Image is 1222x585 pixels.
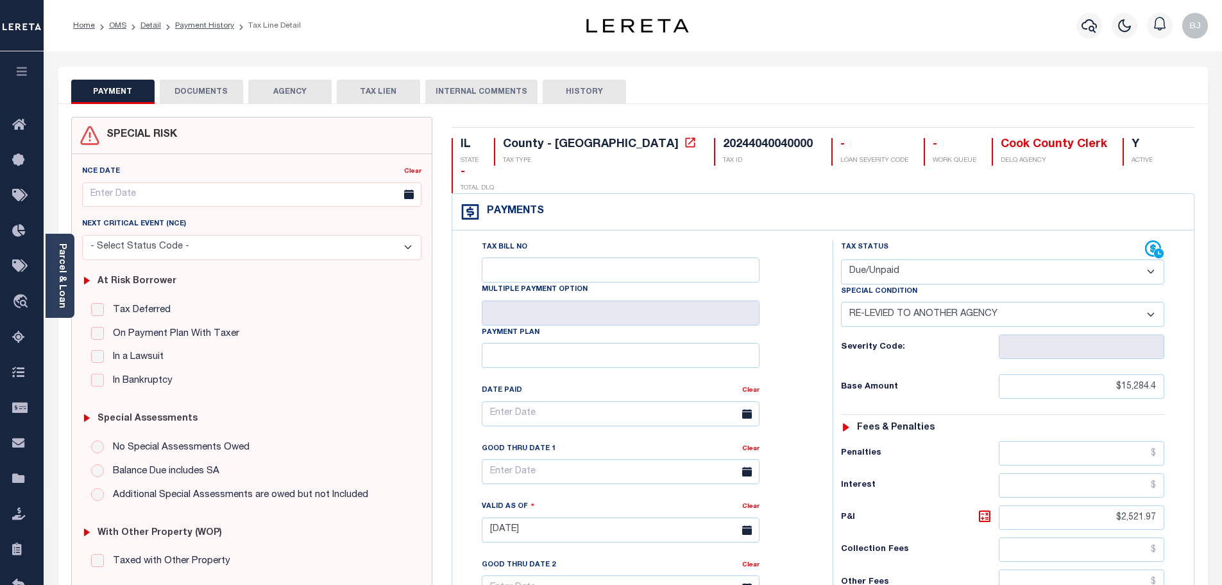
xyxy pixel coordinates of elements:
a: Payment History [175,22,234,30]
h6: Penalties [841,448,998,458]
label: No Special Assessments Owed [106,441,250,455]
label: Date Paid [482,385,522,396]
label: Tax Bill No [482,242,527,253]
p: STATE [461,156,479,166]
h6: At Risk Borrower [98,276,176,287]
label: Good Thru Date 1 [482,444,556,455]
h6: Interest [841,480,998,491]
a: Clear [404,168,421,175]
input: $ [999,537,1165,562]
img: logo-dark.svg [586,19,689,33]
p: DELQ AGENCY [1001,156,1107,166]
i: travel_explore [12,294,33,311]
div: County - [GEOGRAPHIC_DATA] [503,139,679,150]
p: TAX ID [723,156,816,166]
li: Tax Line Detail [234,20,301,31]
label: In Bankruptcy [106,374,173,389]
label: On Payment Plan With Taxer [106,327,239,342]
button: AGENCY [248,80,332,104]
label: Taxed with Other Property [106,554,230,569]
div: - [840,138,908,152]
h6: Special Assessments [98,414,198,424]
label: Special Condition [841,286,917,297]
a: Home [73,22,95,30]
div: Y [1132,138,1153,152]
h6: Fees & Penalties [857,423,935,433]
h6: Collection Fees [841,545,998,555]
input: Enter Date [482,401,760,426]
div: - [933,138,976,152]
div: 20244040040000 [723,139,813,150]
p: ACTIVE [1132,156,1153,166]
input: $ [999,441,1165,466]
p: TAX TYPE [503,156,699,166]
input: Enter Date [482,459,760,484]
button: TAX LIEN [337,80,420,104]
img: svg+xml;base64,PHN2ZyB4bWxucz0iaHR0cDovL3d3dy53My5vcmcvMjAwMC9zdmciIHBvaW50ZXItZXZlbnRzPSJub25lIi... [1182,13,1208,39]
label: In a Lawsuit [106,350,164,365]
input: Enter Date [482,518,760,543]
button: HISTORY [543,80,626,104]
label: Multiple Payment Option [482,284,588,295]
a: OMS [109,22,126,30]
div: IL [461,138,479,152]
label: Balance Due includes SA [106,464,219,479]
h6: P&I [841,509,998,527]
a: Detail [140,22,161,30]
label: Next Critical Event (NCE) [82,219,186,230]
label: Tax Status [841,242,888,253]
a: Parcel & Loan [57,243,66,308]
h6: Base Amount [841,382,998,392]
a: Clear [742,562,760,568]
input: $ [999,505,1165,530]
div: - [461,166,494,180]
button: PAYMENT [71,80,155,104]
p: TOTAL DLQ [461,184,494,193]
label: Valid as Of [482,500,534,512]
button: DOCUMENTS [160,80,243,104]
h6: Severity Code: [841,342,998,353]
button: INTERNAL COMMENTS [425,80,538,104]
p: LOAN SEVERITY CODE [840,156,908,166]
input: Enter Date [82,182,422,207]
h6: with Other Property (WOP) [98,528,222,539]
label: Tax Deferred [106,303,171,318]
a: Clear [742,387,760,394]
h4: Payments [480,205,544,218]
label: Good Thru Date 2 [482,560,556,571]
h4: SPECIAL RISK [100,129,177,141]
div: Cook County Clerk [1001,138,1107,152]
input: $ [999,374,1165,399]
a: Clear [742,503,760,510]
a: Clear [742,446,760,452]
label: NCE Date [82,166,120,177]
label: Additional Special Assessments are owed but not Included [106,488,368,503]
p: WORK QUEUE [933,156,976,166]
input: $ [999,473,1165,498]
label: Payment Plan [482,327,539,338]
